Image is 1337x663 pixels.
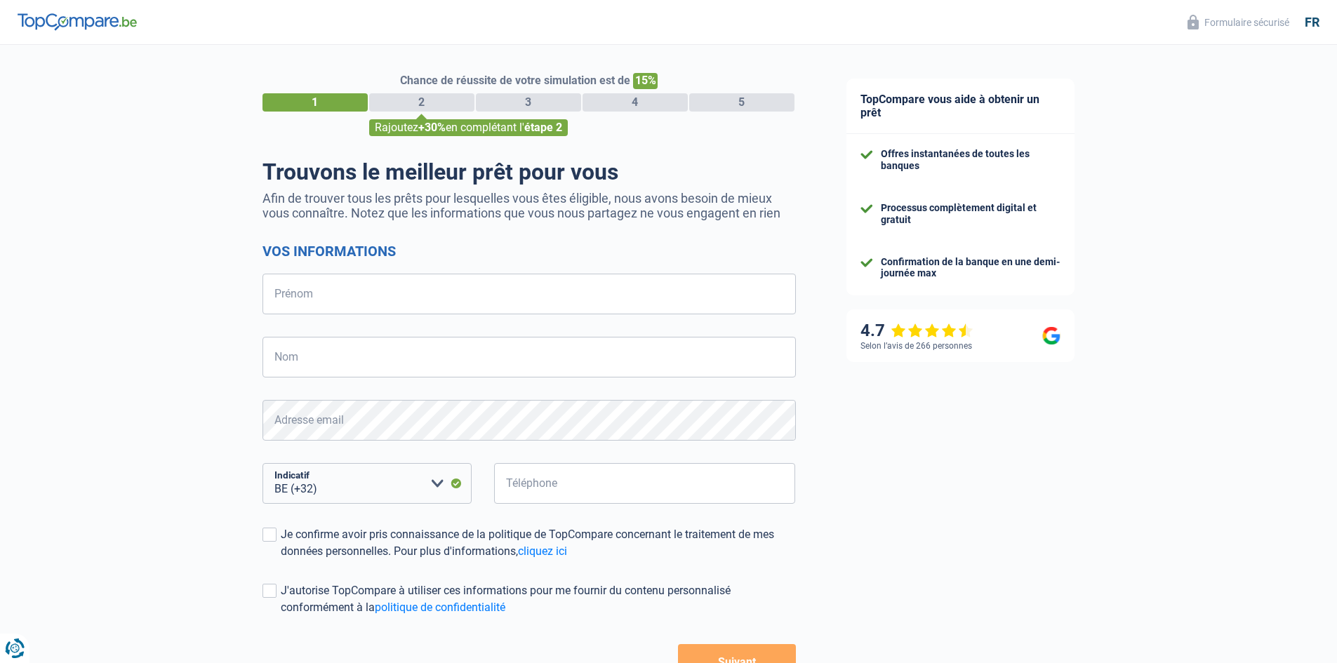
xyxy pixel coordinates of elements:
[1179,11,1298,34] button: Formulaire sécurisé
[524,121,562,134] span: étape 2
[1305,15,1319,30] div: fr
[375,601,505,614] a: politique de confidentialité
[262,93,368,112] div: 1
[881,256,1060,280] div: Confirmation de la banque en une demi-journée max
[860,341,972,351] div: Selon l’avis de 266 personnes
[400,74,630,87] span: Chance de réussite de votre simulation est de
[494,463,796,504] input: 401020304
[369,119,568,136] div: Rajoutez en complétant l'
[881,148,1060,172] div: Offres instantanées de toutes les banques
[583,93,688,112] div: 4
[476,93,581,112] div: 3
[633,73,658,89] span: 15%
[846,79,1075,134] div: TopCompare vous aide à obtenir un prêt
[860,321,973,341] div: 4.7
[418,121,446,134] span: +30%
[18,13,137,30] img: TopCompare Logo
[689,93,794,112] div: 5
[281,526,796,560] div: Je confirme avoir pris connaissance de la politique de TopCompare concernant le traitement de mes...
[881,202,1060,226] div: Processus complètement digital et gratuit
[262,243,796,260] h2: Vos informations
[281,582,796,616] div: J'autorise TopCompare à utiliser ces informations pour me fournir du contenu personnalisé conform...
[262,191,796,220] p: Afin de trouver tous les prêts pour lesquelles vous êtes éligible, nous avons besoin de mieux vou...
[369,93,474,112] div: 2
[262,159,796,185] h1: Trouvons le meilleur prêt pour vous
[518,544,567,558] a: cliquez ici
